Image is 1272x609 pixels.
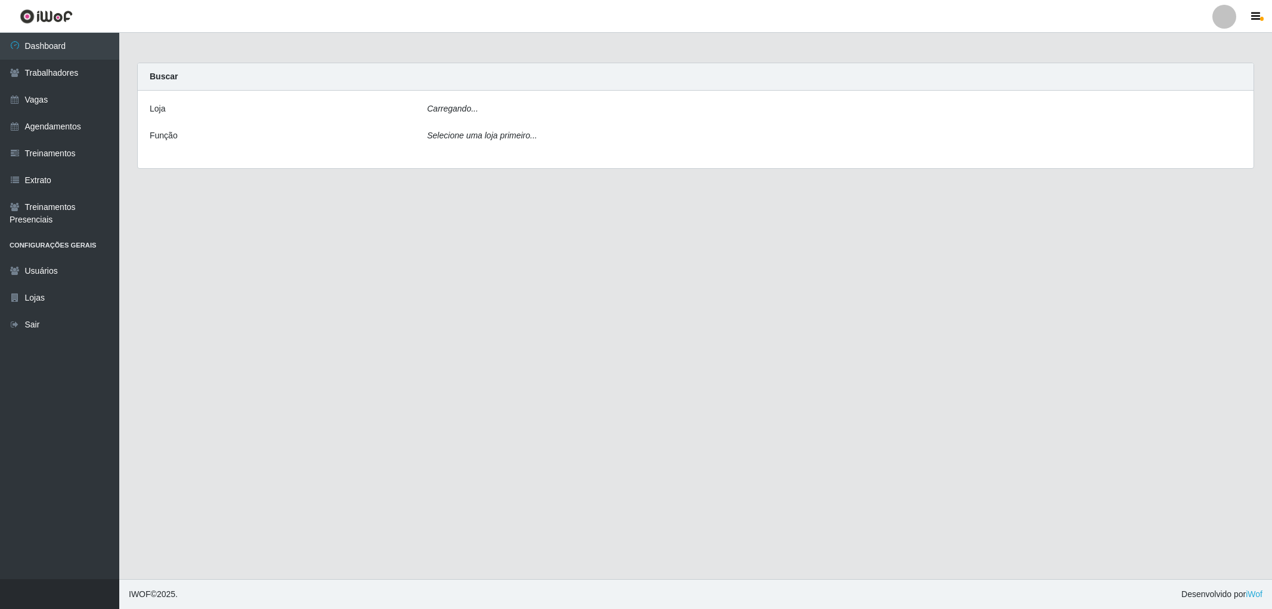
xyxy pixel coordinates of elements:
strong: Buscar [150,72,178,81]
span: IWOF [129,589,151,599]
span: Desenvolvido por [1181,588,1262,601]
label: Função [150,129,178,142]
i: Carregando... [427,104,478,113]
label: Loja [150,103,165,115]
img: CoreUI Logo [20,9,73,24]
span: © 2025 . [129,588,178,601]
i: Selecione uma loja primeiro... [427,131,537,140]
a: iWof [1246,589,1262,599]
